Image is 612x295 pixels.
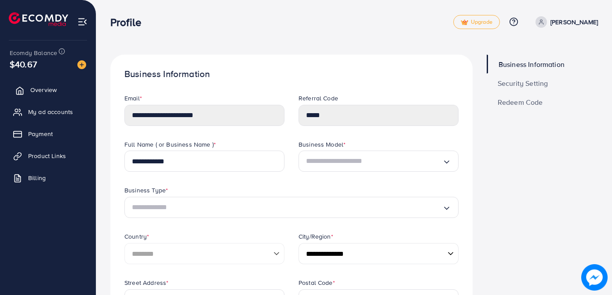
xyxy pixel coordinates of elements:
span: Billing [28,173,46,182]
p: [PERSON_NAME] [550,17,598,27]
label: Business Type [124,186,168,195]
input: Search for option [132,200,442,214]
span: Overview [30,85,57,94]
label: Email [124,94,142,103]
h1: Business Information [124,69,459,80]
label: Referral Code [299,94,338,103]
span: Redeem Code [498,99,543,106]
a: tickUpgrade [453,15,500,29]
h3: Profile [110,16,148,29]
span: Payment [28,129,53,138]
a: My ad accounts [7,103,89,121]
a: Payment [7,125,89,143]
label: Postal Code [299,278,335,287]
label: Full Name ( or Business Name ) [124,140,216,149]
a: Overview [7,81,89,99]
img: image [77,60,86,69]
span: My ad accounts [28,107,73,116]
span: $40.67 [10,58,37,70]
label: City/Region [299,232,333,241]
a: Billing [7,169,89,187]
img: menu [77,17,87,27]
span: Ecomdy Balance [10,48,57,57]
span: Product Links [28,151,66,160]
span: Upgrade [461,19,492,26]
img: logo [9,12,68,26]
div: Search for option [299,151,459,172]
span: Security Setting [498,80,548,87]
input: Search for option [306,154,442,168]
div: Search for option [124,197,459,218]
label: Street Address [124,278,168,287]
label: Business Model [299,140,346,149]
label: Country [124,232,149,241]
a: [PERSON_NAME] [532,16,598,28]
img: image [583,266,606,289]
a: Product Links [7,147,89,165]
img: tick [461,19,468,26]
span: Business Information [499,61,565,68]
